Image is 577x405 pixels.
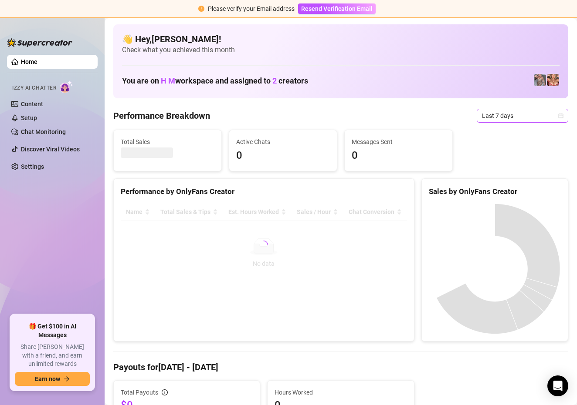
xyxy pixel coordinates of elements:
[352,147,445,164] span: 0
[534,74,546,86] img: pennylondonvip
[121,137,214,147] span: Total Sales
[21,163,44,170] a: Settings
[547,74,559,86] img: pennylondon
[35,375,60,382] span: Earn now
[21,128,66,135] a: Chat Monitoring
[482,109,563,122] span: Last 7 days
[162,389,168,395] span: info-circle
[208,4,295,13] div: Please verify your Email address
[275,388,407,397] span: Hours Worked
[122,76,308,86] h1: You are on workspace and assigned to creators
[198,6,204,12] span: exclamation-circle
[113,361,568,373] h4: Payouts for [DATE] - [DATE]
[21,100,43,107] a: Content
[15,343,90,368] span: Share [PERSON_NAME] with a friend, and earn unlimited rewards
[7,38,72,47] img: logo-BBDzfeDw.svg
[558,113,563,118] span: calendar
[60,80,73,93] img: AI Chatter
[352,137,445,147] span: Messages Sent
[21,146,80,153] a: Discover Viral Videos
[12,84,56,92] span: Izzy AI Chatter
[21,114,37,121] a: Setup
[547,375,568,396] div: Open Intercom Messenger
[258,239,270,251] span: loading
[15,372,90,386] button: Earn nowarrow-right
[161,76,175,85] span: H M
[64,376,70,382] span: arrow-right
[301,5,373,12] span: Resend Verification Email
[122,33,560,45] h4: 👋 Hey, [PERSON_NAME] !
[236,147,330,164] span: 0
[298,3,376,14] button: Resend Verification Email
[236,137,330,147] span: Active Chats
[121,388,158,397] span: Total Payouts
[113,110,210,122] h4: Performance Breakdown
[15,322,90,339] span: 🎁 Get $100 in AI Messages
[429,186,561,197] div: Sales by OnlyFans Creator
[121,186,407,197] div: Performance by OnlyFans Creator
[122,45,560,55] span: Check what you achieved this month
[272,76,277,85] span: 2
[21,58,37,65] a: Home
